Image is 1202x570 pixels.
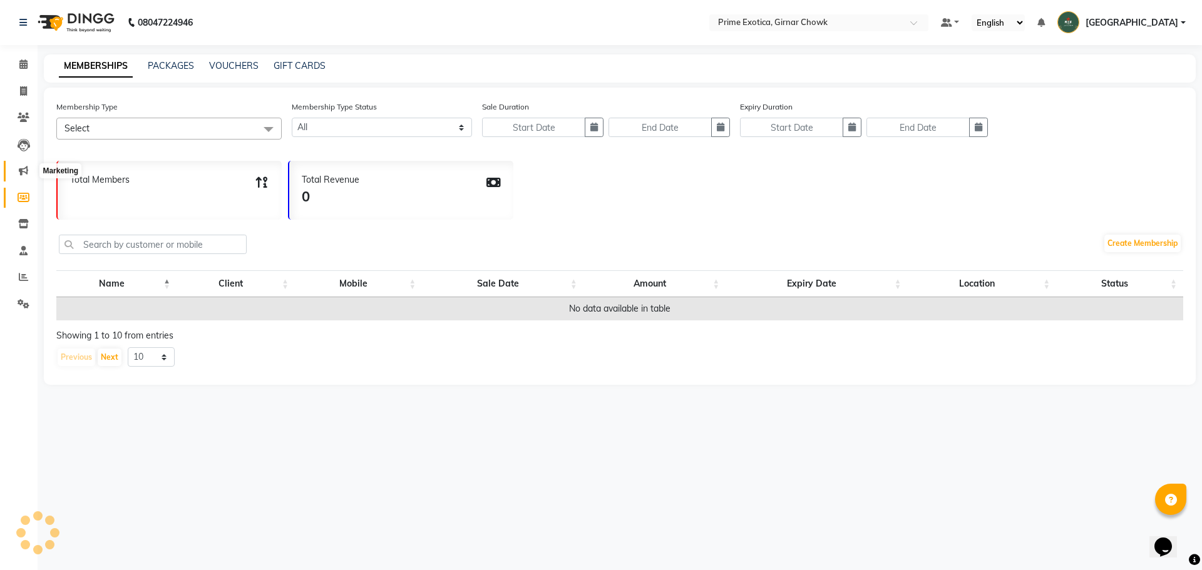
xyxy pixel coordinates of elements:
[295,270,422,297] th: Mobile: activate to sort column ascending
[482,118,585,137] input: Start Date
[56,101,118,113] label: Membership Type
[740,118,843,137] input: Start Date
[482,101,529,113] label: Sale Duration
[740,101,793,113] label: Expiry Duration
[1056,270,1183,297] th: Status: activate to sort column ascending
[302,173,359,186] div: Total Revenue
[866,118,970,137] input: End Date
[302,186,359,207] div: 0
[59,235,247,254] input: Search by customer or mobile
[1086,16,1178,29] span: [GEOGRAPHIC_DATA]
[138,5,193,40] b: 08047224946
[148,60,194,71] a: PACKAGES
[609,118,712,137] input: End Date
[209,60,259,71] a: VOUCHERS
[64,123,90,134] span: Select
[59,55,133,78] a: MEMBERSHIPS
[1149,520,1189,557] iframe: chat widget
[177,270,295,297] th: Client: activate to sort column ascending
[70,173,130,186] div: Total Members
[56,270,177,297] th: Name: activate to sort column descending
[726,270,907,297] th: Expiry Date: activate to sort column ascending
[98,349,121,366] button: Next
[274,60,326,71] a: GIFT CARDS
[583,270,726,297] th: Amount: activate to sort column ascending
[292,101,377,113] label: Membership Type Status
[907,270,1056,297] th: Location: activate to sort column ascending
[56,297,1183,320] td: No data available in table
[32,5,118,40] img: logo
[1104,235,1181,252] a: Create Membership
[422,270,583,297] th: Sale Date: activate to sort column ascending
[39,163,81,178] div: Marketing
[58,349,95,366] button: Previous
[1057,11,1079,33] img: Chandrapur
[56,329,1183,342] div: Showing 1 to 10 from entries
